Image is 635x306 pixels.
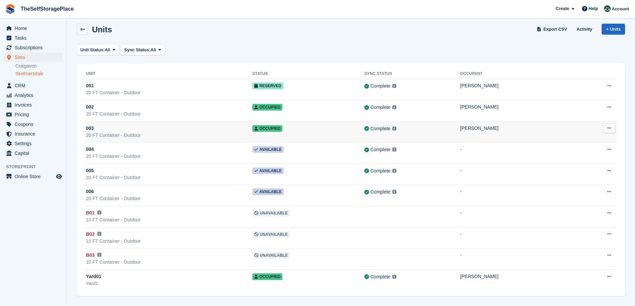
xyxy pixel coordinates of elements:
[602,24,625,35] a: + Units
[460,125,575,132] div: [PERSON_NAME]
[543,26,567,33] span: Export CSV
[86,89,252,96] div: 20 FT Container - Outdoor
[460,82,575,89] div: [PERSON_NAME]
[252,146,284,153] span: Available
[86,280,252,287] div: Yard1
[55,172,63,180] a: Preview store
[460,164,575,185] td: -
[574,24,595,35] a: Activity
[77,44,119,55] button: Unit Status: All
[15,53,55,62] span: Sites
[97,232,101,236] img: icon-info-grey-7440780725fd019a000dd9b08b2336e03edf1995a4989e88bcd33f0948082b44.svg
[556,5,569,12] span: Create
[6,163,66,170] span: Storefront
[15,100,55,110] span: Invoices
[392,190,396,194] img: icon-info-grey-7440780725fd019a000dd9b08b2336e03edf1995a4989e88bcd33f0948082b44.svg
[370,104,390,111] div: Complete
[370,125,390,132] div: Complete
[86,188,94,195] span: 006
[3,129,63,139] a: menu
[370,188,390,195] div: Complete
[18,3,76,14] a: TheSelfStoragePlace
[15,63,63,69] a: Craigavon
[460,248,575,270] td: -
[86,209,95,216] span: B01
[392,84,396,88] img: icon-info-grey-7440780725fd019a000dd9b08b2336e03edf1995a4989e88bcd33f0948082b44.svg
[15,81,55,90] span: CRM
[15,43,55,52] span: Subscriptions
[86,174,252,181] div: 20 FT Container - Outdoor
[392,148,396,152] img: icon-info-grey-7440780725fd019a000dd9b08b2336e03edf1995a4989e88bcd33f0948082b44.svg
[86,146,94,153] span: 004
[370,273,390,280] div: Complete
[460,227,575,248] td: -
[86,82,94,89] span: 001
[3,81,63,90] a: menu
[86,231,95,238] span: B02
[370,146,390,153] div: Complete
[589,5,598,12] span: Help
[86,252,95,259] span: B03
[15,120,55,129] span: Coupons
[86,195,252,202] div: 20 FT Container - Outdoor
[3,33,63,43] a: menu
[364,69,460,79] th: Sync Status
[15,139,55,148] span: Settings
[5,4,15,14] img: stora-icon-8386f47178a22dfd0bd8f6a31ec36ba5ce8667c1dd55bd0f319d3a0aa187defe.svg
[252,104,282,111] span: Occupied
[252,125,282,132] span: Occupied
[392,169,396,173] img: icon-info-grey-7440780725fd019a000dd9b08b2336e03edf1995a4989e88bcd33f0948082b44.svg
[460,143,575,164] td: -
[612,6,629,12] span: Account
[86,259,252,266] div: 10 FT Container - Outdoor
[536,24,570,35] a: Export CSV
[460,185,575,206] td: -
[460,273,575,280] div: [PERSON_NAME]
[252,273,282,280] span: Occupied
[85,69,252,79] th: Unit
[460,206,575,227] td: -
[3,43,63,52] a: menu
[92,25,112,34] h2: Units
[252,83,283,89] span: Reserved
[80,47,105,53] span: Unit Status:
[392,127,396,131] img: icon-info-grey-7440780725fd019a000dd9b08b2336e03edf1995a4989e88bcd33f0948082b44.svg
[15,129,55,139] span: Insurance
[86,273,101,280] span: Yard01
[86,111,252,118] div: 20 FT Container - Outdoor
[97,253,101,257] img: icon-info-grey-7440780725fd019a000dd9b08b2336e03edf1995a4989e88bcd33f0948082b44.svg
[252,210,290,216] span: Unavailable
[3,149,63,158] a: menu
[3,53,63,62] a: menu
[15,24,55,33] span: Home
[121,44,165,55] button: Sync Status: All
[15,172,55,181] span: Online Store
[252,188,284,195] span: Available
[3,91,63,100] a: menu
[252,69,364,79] th: Status
[392,105,396,109] img: icon-info-grey-7440780725fd019a000dd9b08b2336e03edf1995a4989e88bcd33f0948082b44.svg
[15,110,55,119] span: Pricing
[15,33,55,43] span: Tasks
[252,252,290,259] span: Unavailable
[86,153,252,160] div: 20 FT Container - Outdoor
[460,104,575,111] div: [PERSON_NAME]
[3,110,63,119] a: menu
[252,167,284,174] span: Available
[86,132,252,139] div: 20 FT Container - Outdoor
[86,104,94,111] span: 002
[370,83,390,90] div: Complete
[604,5,611,12] img: Gairoid
[3,120,63,129] a: menu
[460,69,575,79] th: Occupant
[370,167,390,174] div: Complete
[3,24,63,33] a: menu
[15,71,63,77] a: Skelmersdale
[15,149,55,158] span: Capital
[86,125,94,132] span: 003
[97,210,101,214] img: icon-info-grey-7440780725fd019a000dd9b08b2336e03edf1995a4989e88bcd33f0948082b44.svg
[3,139,63,148] a: menu
[15,91,55,100] span: Analytics
[392,275,396,279] img: icon-info-grey-7440780725fd019a000dd9b08b2336e03edf1995a4989e88bcd33f0948082b44.svg
[3,100,63,110] a: menu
